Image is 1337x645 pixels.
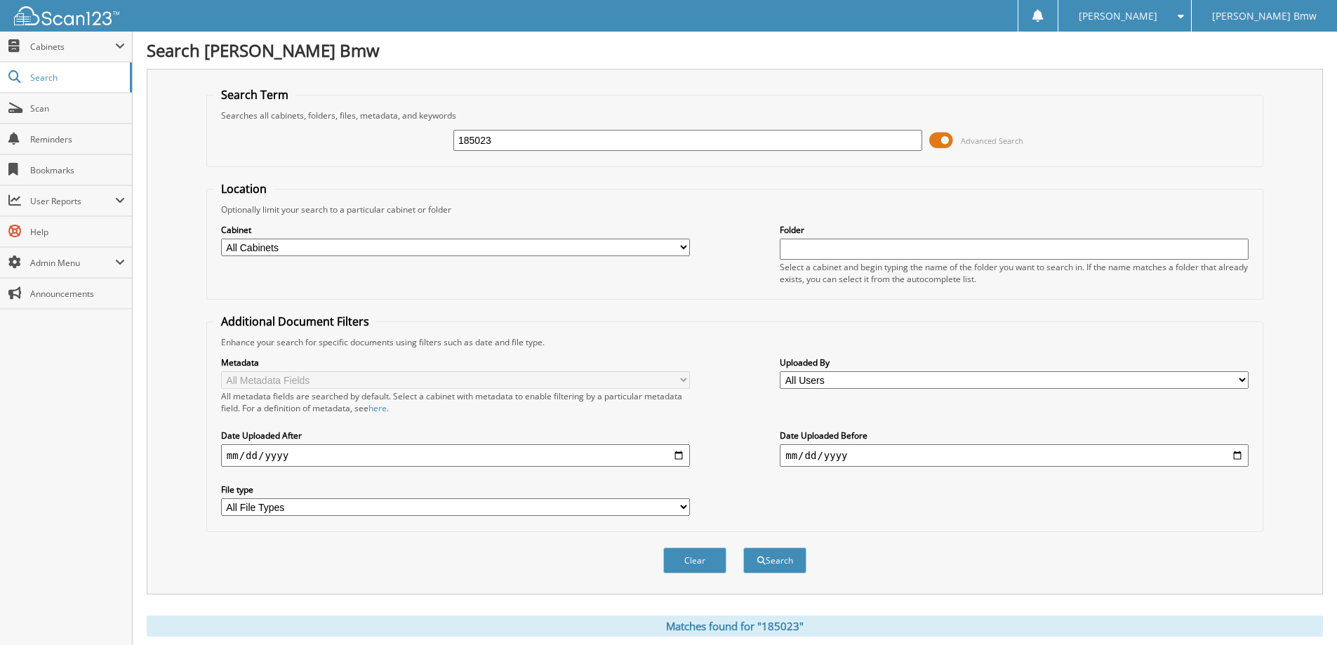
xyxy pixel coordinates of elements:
label: Folder [780,224,1249,236]
span: Advanced Search [961,135,1023,146]
button: Clear [663,547,726,573]
h1: Search [PERSON_NAME] Bmw [147,39,1323,62]
a: here [368,402,387,414]
span: Help [30,226,125,238]
button: Search [743,547,806,573]
div: Matches found for "185023" [147,616,1323,637]
div: Optionally limit your search to a particular cabinet or folder [214,204,1256,215]
label: File type [221,484,690,496]
span: Admin Menu [30,257,115,269]
legend: Location [214,181,274,197]
label: Date Uploaded Before [780,430,1249,441]
div: All metadata fields are searched by default. Select a cabinet with metadata to enable filtering b... [221,390,690,414]
label: Cabinet [221,224,690,236]
span: User Reports [30,195,115,207]
input: end [780,444,1249,467]
label: Date Uploaded After [221,430,690,441]
span: [PERSON_NAME] [1079,12,1157,20]
label: Uploaded By [780,357,1249,368]
span: [PERSON_NAME] Bmw [1212,12,1317,20]
div: Enhance your search for specific documents using filters such as date and file type. [214,336,1256,348]
label: Metadata [221,357,690,368]
input: start [221,444,690,467]
span: Cabinets [30,41,115,53]
span: Reminders [30,133,125,145]
span: Bookmarks [30,164,125,176]
span: Announcements [30,288,125,300]
img: scan123-logo-white.svg [14,6,119,25]
span: Scan [30,102,125,114]
legend: Additional Document Filters [214,314,376,329]
div: Searches all cabinets, folders, files, metadata, and keywords [214,109,1256,121]
legend: Search Term [214,87,295,102]
span: Search [30,72,123,84]
div: Select a cabinet and begin typing the name of the folder you want to search in. If the name match... [780,261,1249,285]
